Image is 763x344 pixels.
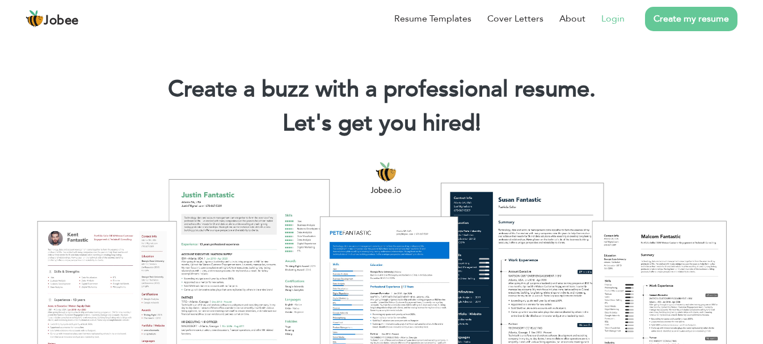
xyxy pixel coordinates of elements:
[17,109,746,138] h2: Let's
[394,12,471,26] a: Resume Templates
[44,15,79,27] span: Jobee
[26,10,79,28] a: Jobee
[26,10,44,28] img: jobee.io
[475,108,480,139] span: |
[338,108,481,139] span: get you hired!
[645,7,737,31] a: Create my resume
[601,12,625,26] a: Login
[17,75,746,104] h1: Create a buzz with a professional resume.
[487,12,543,26] a: Cover Letters
[559,12,585,26] a: About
